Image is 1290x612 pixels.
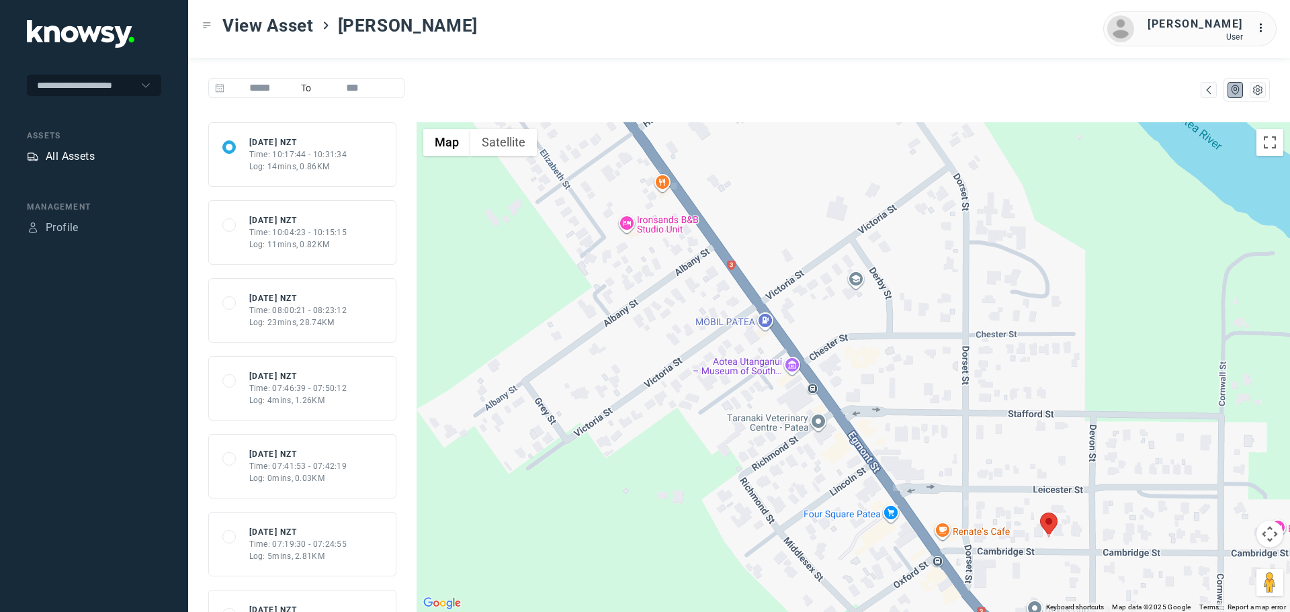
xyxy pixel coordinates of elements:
[249,538,347,550] div: Time: 07:19:30 - 07:24:55
[1199,603,1219,611] a: Terms (opens in new tab)
[1256,20,1273,38] div: :
[1257,23,1271,33] tspan: ...
[27,130,161,142] div: Assets
[423,129,470,156] button: Show street map
[1148,32,1243,42] div: User
[1256,569,1283,596] button: Drag Pegman onto the map to open Street View
[420,595,464,612] img: Google
[249,238,347,251] div: Log: 11mins, 0.82KM
[249,460,347,472] div: Time: 07:41:53 - 07:42:19
[1228,603,1286,611] a: Report a map error
[249,526,347,538] div: [DATE] NZT
[420,595,464,612] a: Open this area in Google Maps (opens a new window)
[27,220,79,236] a: ProfileProfile
[249,394,347,406] div: Log: 4mins, 1.26KM
[27,201,161,213] div: Management
[1148,16,1243,32] div: [PERSON_NAME]
[1112,603,1191,611] span: Map data ©2025 Google
[1256,129,1283,156] button: Toggle fullscreen view
[27,150,39,163] div: Assets
[1046,603,1104,612] button: Keyboard shortcuts
[46,220,79,236] div: Profile
[249,304,347,316] div: Time: 08:00:21 - 08:23:12
[27,148,95,165] a: AssetsAll Assets
[1230,84,1242,96] div: Map
[202,21,212,30] div: Toggle Menu
[1107,15,1134,42] img: avatar.png
[249,226,347,238] div: Time: 10:04:23 - 10:15:15
[1203,84,1215,96] div: Map
[249,292,347,304] div: [DATE] NZT
[1256,20,1273,36] div: :
[1252,84,1264,96] div: List
[27,222,39,234] div: Profile
[249,370,347,382] div: [DATE] NZT
[46,148,95,165] div: All Assets
[249,382,347,394] div: Time: 07:46:39 - 07:50:12
[249,316,347,329] div: Log: 23mins, 28.74KM
[338,13,478,38] span: [PERSON_NAME]
[249,161,347,173] div: Log: 14mins, 0.86KM
[222,13,314,38] span: View Asset
[249,448,347,460] div: [DATE] NZT
[249,136,347,148] div: [DATE] NZT
[296,78,317,98] span: To
[1256,521,1283,548] button: Map camera controls
[249,214,347,226] div: [DATE] NZT
[27,20,134,48] img: Application Logo
[470,129,537,156] button: Show satellite imagery
[320,20,331,31] div: >
[249,148,347,161] div: Time: 10:17:44 - 10:31:34
[249,472,347,484] div: Log: 0mins, 0.03KM
[249,550,347,562] div: Log: 5mins, 2.81KM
